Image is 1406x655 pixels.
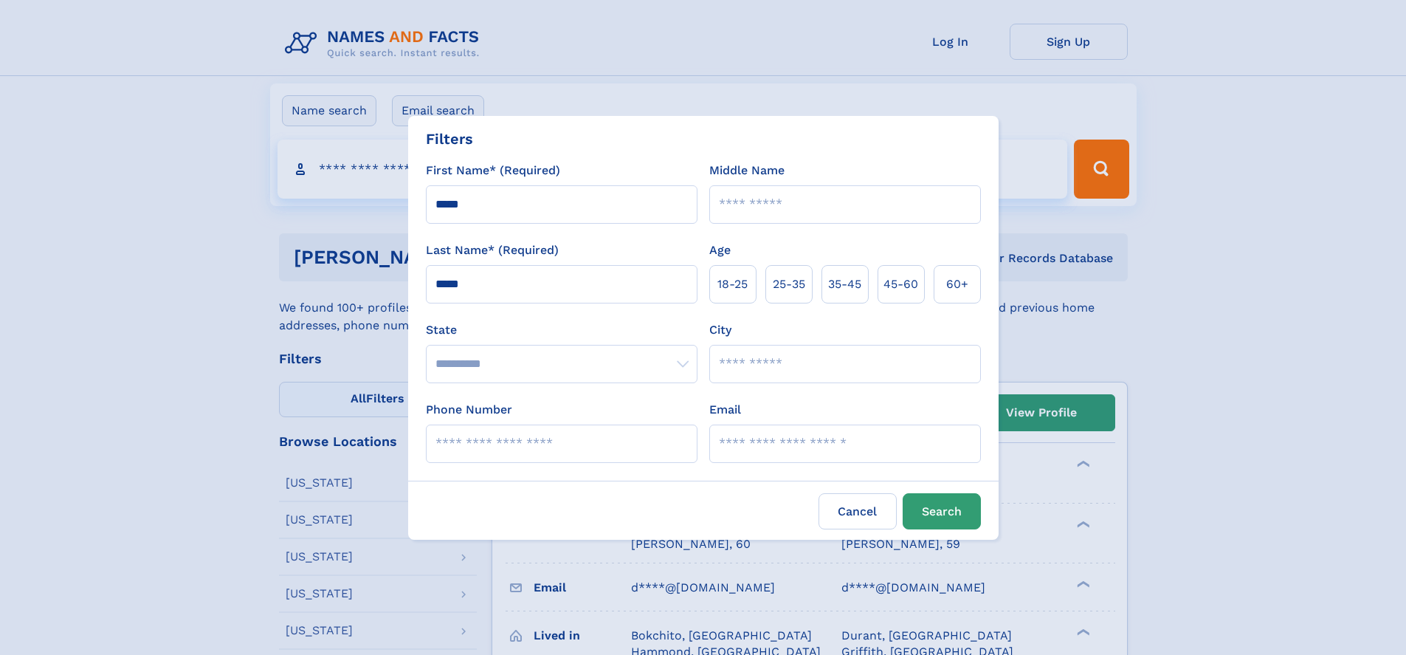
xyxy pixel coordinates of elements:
[426,241,559,259] label: Last Name* (Required)
[828,275,861,293] span: 35‑45
[883,275,918,293] span: 45‑60
[426,401,512,419] label: Phone Number
[426,321,697,339] label: State
[709,241,731,259] label: Age
[903,493,981,529] button: Search
[773,275,805,293] span: 25‑35
[709,321,731,339] label: City
[709,162,785,179] label: Middle Name
[946,275,968,293] span: 60+
[709,401,741,419] label: Email
[717,275,748,293] span: 18‑25
[819,493,897,529] label: Cancel
[426,162,560,179] label: First Name* (Required)
[426,128,473,150] div: Filters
